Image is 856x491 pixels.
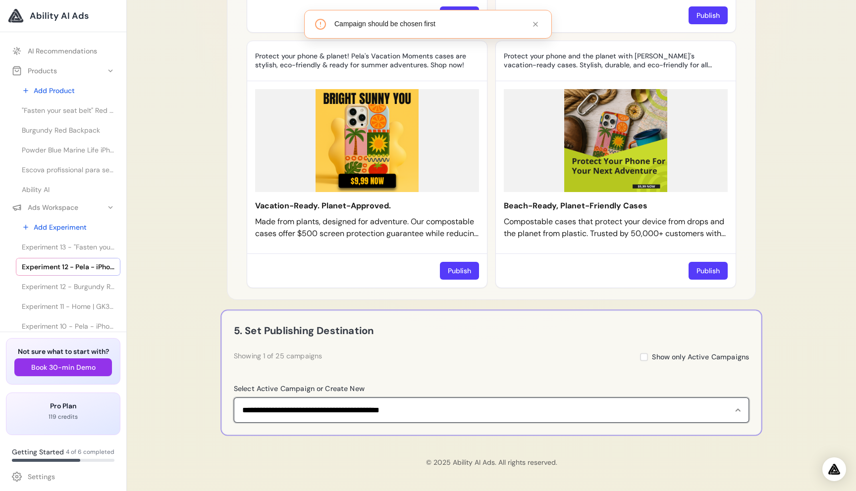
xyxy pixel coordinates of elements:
span: Experiment 12 - Burgundy Red Backpack [22,282,114,292]
div: Made from plants, designed for adventure. Our compostable cases offer $500 screen protection guar... [255,216,479,240]
img: Vacation-Ready. Planet-Approved. [255,89,479,192]
div: Protect your phone and the planet with [PERSON_NAME]'s vacation-ready cases. Stylish, durable, an... [504,52,718,69]
a: Experiment 13 - "Fasten your seat belt" Red Car [16,238,120,256]
span: Experiment 11 - Home | GK3 Capital [22,301,114,311]
span: Ability AI [22,185,50,195]
h2: 5. Set Publishing Destination [234,323,374,339]
a: "Fasten your seat belt" Red Car [16,101,120,119]
a: Experiment 11 - Home | GK3 Capital [16,297,120,315]
a: Experiment 10 - Pela - iPhone, Google Pixel & Samsung Galaxy Phone Cases | Vacation Moments Colle... [16,317,120,335]
label: Select Active Campaign or Create New [234,383,749,393]
a: Escova profissional para secador de cabelo de alta velocidade silencio – Polondo [16,161,120,179]
button: Publish [440,262,479,280]
button: Publish [440,6,479,24]
a: Ability AI Ads [8,8,118,24]
span: Escova profissional para secador de cabelo de alta velocidade silencio – Polondo [22,165,114,175]
button: Publish [689,262,728,280]
span: Getting Started [12,447,64,457]
h3: Pro Plan [14,401,112,411]
a: Experiment 12 - Burgundy Red Backpack [16,278,120,295]
span: "Fasten your seat belt" Red Car [22,105,114,115]
a: Add Experiment [16,218,120,236]
span: Ability AI Ads [30,9,89,23]
span: Experiment 13 - "Fasten your seat belt" Red Car [22,242,114,252]
a: Add Product [16,82,120,99]
span: Experiment 12 - Pela - iPhone, Google Pixel & Samsung Galaxy Phone Cases | Vacation Moments Colle... [22,262,114,272]
h3: Not sure what to start with? [14,346,112,356]
button: Publish [689,6,728,24]
div: Showing 1 of 25 campaigns [234,351,322,361]
button: Products [6,62,120,80]
div: Vacation-Ready. Planet-Approved. [255,200,479,212]
div: Products [12,66,57,76]
a: Getting Started 4 of 6 completed [6,443,120,466]
span: Burgundy Red Backpack [22,125,100,135]
a: AI Recommendations [6,42,120,60]
div: Ads Workspace [12,202,78,212]
a: Powder Blue Marine Life iPhone 16 Pro Case – Pela Case [16,141,120,159]
a: Experiment 12 - Pela - iPhone, Google Pixel & Samsung Galaxy Phone Cases | Vacation Moments Colle... [16,258,120,276]
img: Beach-Ready, Planet-Friendly Cases [504,89,728,192]
div: Campaign should be chosen first [334,19,522,29]
p: 119 credits [14,413,112,421]
a: Ability AI [16,181,120,198]
a: Burgundy Red Backpack [16,121,120,139]
button: Ads Workspace [6,198,120,216]
span: 4 of 6 completed [66,448,114,456]
a: Settings [6,468,120,486]
span: Experiment 10 - Pela - iPhone, Google Pixel & Samsung Galaxy Phone Cases | Vacation Moments Colle... [22,321,114,331]
div: Beach-Ready, Planet-Friendly Cases [504,200,728,212]
button: Book 30-min Demo [14,358,112,376]
span: Powder Blue Marine Life iPhone 16 Pro Case – Pela Case [22,145,114,155]
div: Compostable cases that protect your device from drops and the planet from plastic. Trusted by 50,... [504,216,728,240]
span: Show only Active Campaigns [652,352,749,362]
div: Protect your phone & planet! Pela's Vacation Moments cases are stylish, eco-friendly & ready for ... [255,52,469,69]
div: Open Intercom Messenger [822,457,846,481]
p: © 2025 Ability AI Ads. All rights reserved. [135,457,848,467]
